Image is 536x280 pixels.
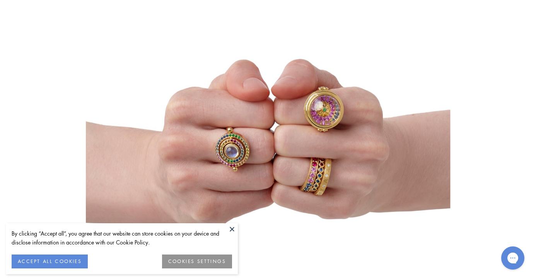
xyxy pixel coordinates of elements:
iframe: Gorgias live chat messenger [497,244,528,272]
button: COOKIES SETTINGS [162,255,232,268]
button: ACCEPT ALL COOKIES [12,255,88,268]
div: By clicking “Accept all”, you agree that our website can store cookies on your device and disclos... [12,229,232,247]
